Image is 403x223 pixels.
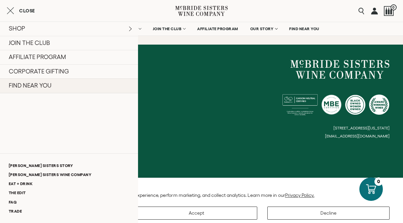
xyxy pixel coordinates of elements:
span: AFFILIATE PROGRAM [197,26,238,31]
span: FIND NEAR YOU [289,26,319,31]
a: McBride Sisters Wine Company [290,60,390,79]
a: AFFILIATE PROGRAM [193,22,242,36]
span: JOIN THE CLUB [153,26,182,31]
a: FIND NEAR YOU [285,22,324,36]
p: We use cookies and other technologies to personalize your experience, perform marketing, and coll... [10,192,393,198]
small: [EMAIL_ADDRESS][DOMAIN_NAME] [325,134,390,138]
span: OUR STORY [250,26,274,31]
small: [STREET_ADDRESS][US_STATE] [333,126,390,130]
span: 0 [391,4,397,10]
button: Accept [135,207,258,220]
a: Privacy Policy. [285,192,314,198]
button: Decline [267,207,390,220]
a: JOIN THE CLUB [148,22,190,36]
a: OUR STORY [246,22,282,36]
div: 0 [374,177,383,186]
span: Close [19,8,35,13]
button: Close cart [7,7,35,15]
h2: We value your privacy [10,184,393,189]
